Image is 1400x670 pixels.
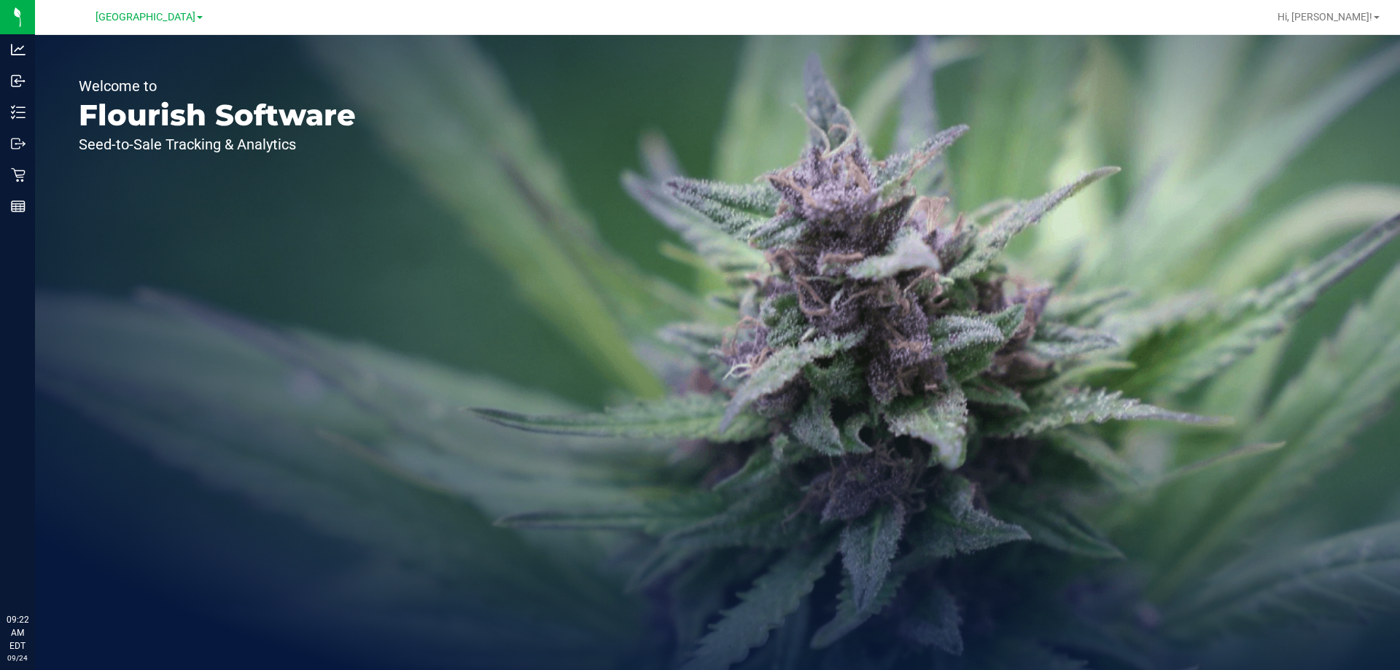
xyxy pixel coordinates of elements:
inline-svg: Inbound [11,74,26,88]
inline-svg: Analytics [11,42,26,57]
p: Flourish Software [79,101,356,130]
inline-svg: Outbound [11,136,26,151]
inline-svg: Reports [11,199,26,214]
p: 09/24 [7,653,28,663]
span: Hi, [PERSON_NAME]! [1277,11,1372,23]
span: [GEOGRAPHIC_DATA] [96,11,195,23]
p: Seed-to-Sale Tracking & Analytics [79,137,356,152]
inline-svg: Inventory [11,105,26,120]
p: Welcome to [79,79,356,93]
p: 09:22 AM EDT [7,613,28,653]
inline-svg: Retail [11,168,26,182]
